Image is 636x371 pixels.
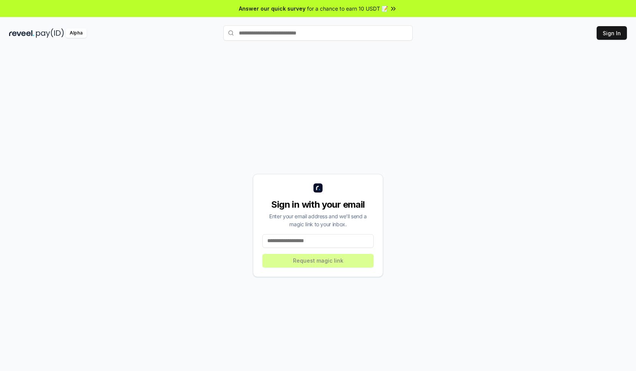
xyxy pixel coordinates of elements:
[239,5,306,13] span: Answer our quick survey
[262,212,374,228] div: Enter your email address and we’ll send a magic link to your inbox.
[65,28,87,38] div: Alpha
[313,183,323,193] img: logo_small
[307,5,388,13] span: for a chance to earn 10 USDT 📝
[597,26,627,40] button: Sign In
[36,28,64,38] img: pay_id
[262,199,374,211] div: Sign in with your email
[9,28,34,38] img: reveel_dark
